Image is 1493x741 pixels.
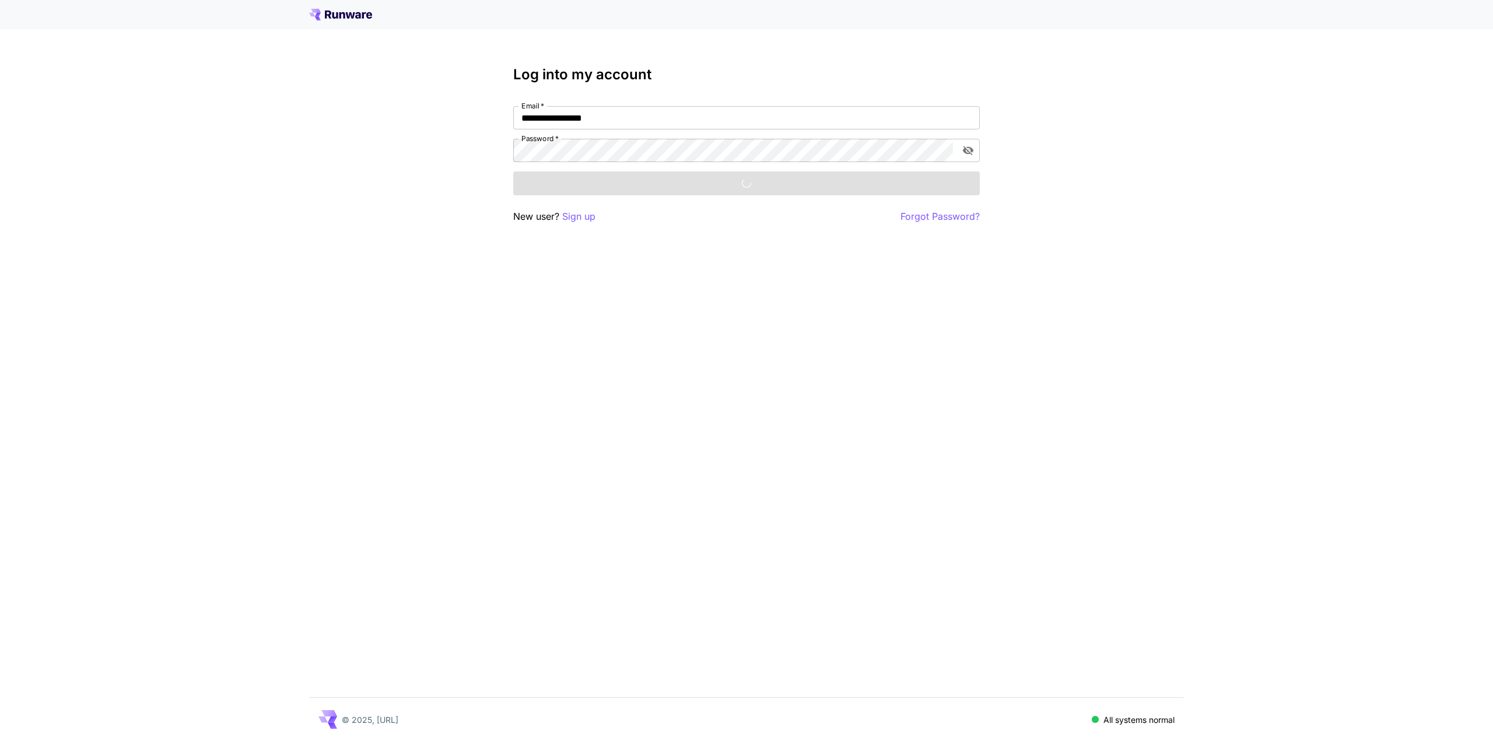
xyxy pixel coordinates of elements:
label: Password [521,134,559,143]
p: New user? [513,209,595,224]
button: toggle password visibility [958,140,979,161]
label: Email [521,101,544,111]
p: All systems normal [1103,714,1175,726]
button: Sign up [562,209,595,224]
p: © 2025, [URL] [342,714,398,726]
h3: Log into my account [513,66,980,83]
button: Forgot Password? [900,209,980,224]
